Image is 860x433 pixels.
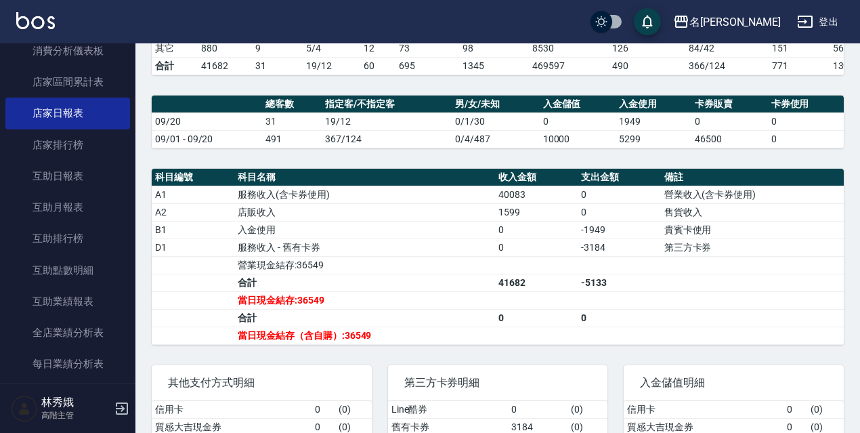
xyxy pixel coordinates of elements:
[152,221,234,239] td: B1
[152,130,262,148] td: 09/01 - 09/20
[609,57,686,75] td: 490
[152,39,198,57] td: 其它
[5,286,130,317] a: 互助業績報表
[768,112,844,130] td: 0
[234,274,495,291] td: 合計
[495,186,578,203] td: 40083
[152,401,311,419] td: 信用卡
[388,401,508,419] td: Line酷券
[5,317,130,348] a: 全店業績分析表
[5,192,130,223] a: 互助月報表
[540,130,616,148] td: 10000
[661,169,844,186] th: 備註
[234,327,495,344] td: 當日現金結存（含自購）:36549
[661,186,844,203] td: 營業收入(含卡券使用)
[691,130,767,148] td: 46500
[529,39,609,57] td: 8530
[303,57,360,75] td: 19/12
[578,274,660,291] td: -5133
[395,57,459,75] td: 695
[685,39,769,57] td: 84 / 42
[5,255,130,286] a: 互助點數明細
[252,39,303,57] td: 9
[495,203,578,221] td: 1599
[769,39,830,57] td: 151
[529,57,609,75] td: 469597
[234,256,495,274] td: 營業現金結存:36549
[152,169,844,345] table: a dense table
[452,112,539,130] td: 0/1/30
[322,96,452,113] th: 指定客/不指定客
[540,112,616,130] td: 0
[234,186,495,203] td: 服務收入(含卡券使用)
[459,57,530,75] td: 1345
[540,96,616,113] th: 入金儲值
[634,8,661,35] button: save
[691,96,767,113] th: 卡券販賣
[5,98,130,129] a: 店家日報表
[152,203,234,221] td: A2
[578,186,660,203] td: 0
[578,203,660,221] td: 0
[691,112,767,130] td: 0
[567,401,607,419] td: ( 0 )
[792,9,844,35] button: 登出
[311,401,335,419] td: 0
[198,39,252,57] td: 880
[668,8,786,36] button: 名[PERSON_NAME]
[252,57,303,75] td: 31
[168,376,356,390] span: 其他支付方式明細
[769,57,830,75] td: 771
[234,239,495,256] td: 服務收入 - 舊有卡券
[616,112,691,130] td: 1949
[395,39,459,57] td: 73
[5,348,130,379] a: 每日業績分析表
[508,401,568,419] td: 0
[152,169,234,186] th: 科目編號
[661,239,844,256] td: 第三方卡券
[234,169,495,186] th: 科目名稱
[768,96,844,113] th: 卡券使用
[360,57,395,75] td: 60
[807,401,844,419] td: ( 0 )
[5,223,130,254] a: 互助排行榜
[335,401,372,419] td: ( 0 )
[5,380,130,411] a: 營業統計分析表
[322,112,452,130] td: 19/12
[5,35,130,66] a: 消費分析儀表板
[198,57,252,75] td: 41682
[152,112,262,130] td: 09/20
[685,57,769,75] td: 366/124
[234,309,495,327] td: 合計
[41,409,110,421] p: 高階主管
[616,96,691,113] th: 入金使用
[609,39,686,57] td: 126
[689,14,781,30] div: 名[PERSON_NAME]
[578,169,660,186] th: 支出金額
[152,239,234,256] td: D1
[495,221,578,239] td: 0
[152,186,234,203] td: A1
[768,130,844,148] td: 0
[578,221,660,239] td: -1949
[11,395,38,422] img: Person
[16,12,55,29] img: Logo
[322,130,452,148] td: 367/124
[459,39,530,57] td: 98
[640,376,827,390] span: 入金儲值明細
[262,96,322,113] th: 總客數
[234,291,495,309] td: 當日現金結存:36549
[495,169,578,186] th: 收入金額
[404,376,592,390] span: 第三方卡券明細
[234,221,495,239] td: 入金使用
[262,112,322,130] td: 31
[495,274,578,291] td: 41682
[360,39,395,57] td: 12
[5,161,130,192] a: 互助日報表
[452,130,539,148] td: 0/4/487
[152,96,844,148] table: a dense table
[303,39,360,57] td: 5 / 4
[624,401,783,419] td: 信用卡
[661,203,844,221] td: 售貨收入
[5,66,130,98] a: 店家區間累計表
